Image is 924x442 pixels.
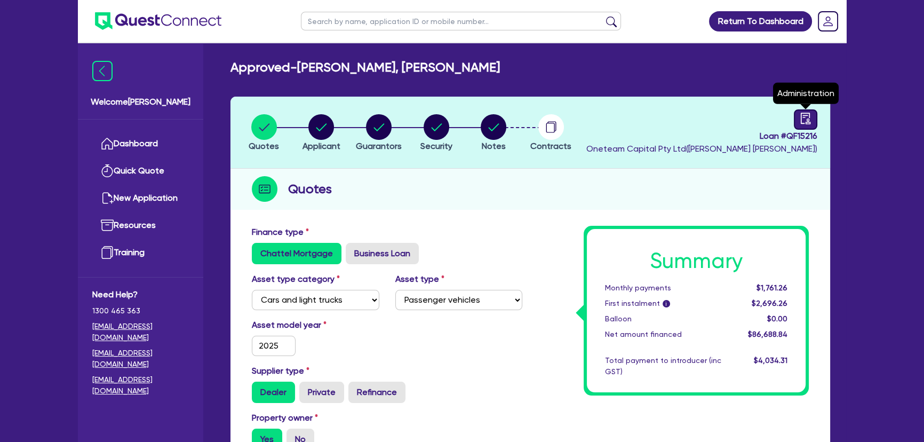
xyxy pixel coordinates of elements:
[530,141,571,151] span: Contracts
[605,248,787,274] h1: Summary
[92,374,189,397] a: [EMAIL_ADDRESS][DOMAIN_NAME]
[101,164,114,177] img: quick-quote
[752,299,787,307] span: $2,696.26
[91,96,190,108] span: Welcome [PERSON_NAME]
[756,283,787,292] span: $1,761.26
[346,243,419,264] label: Business Loan
[252,176,277,202] img: step-icon
[356,141,402,151] span: Guarantors
[252,226,309,239] label: Finance type
[586,144,817,154] span: Oneteam Capital Pty Ltd ( [PERSON_NAME] [PERSON_NAME] )
[597,282,729,294] div: Monthly payments
[709,11,812,31] a: Return To Dashboard
[92,130,189,157] a: Dashboard
[92,305,189,317] span: 1300 465 363
[299,382,344,403] label: Private
[92,239,189,266] a: Training
[480,114,507,153] button: Notes
[597,355,729,377] div: Total payment to introducer (inc GST)
[767,314,787,323] span: $0.00
[814,7,842,35] a: Dropdown toggle
[92,185,189,212] a: New Application
[597,329,729,340] div: Net amount financed
[92,321,189,343] a: [EMAIL_ADDRESS][DOMAIN_NAME]
[420,141,452,151] span: Security
[302,141,340,151] span: Applicant
[101,192,114,204] img: new-application
[597,298,729,309] div: First instalment
[95,12,221,30] img: quest-connect-logo-blue
[101,246,114,259] img: training
[800,113,811,124] span: audit
[252,273,340,286] label: Asset type category
[773,83,839,104] div: Administration
[230,60,500,75] h2: Approved - [PERSON_NAME], [PERSON_NAME]
[420,114,453,153] button: Security
[252,412,318,424] label: Property owner
[530,114,572,153] button: Contracts
[597,313,729,325] div: Balloon
[794,109,817,130] a: audit
[355,114,402,153] button: Guarantors
[252,365,309,377] label: Supplier type
[663,300,670,307] span: i
[395,273,444,286] label: Asset type
[586,130,817,143] span: Loan # QF15216
[92,348,189,370] a: [EMAIL_ADDRESS][DOMAIN_NAME]
[92,157,189,185] a: Quick Quote
[92,61,113,81] img: icon-menu-close
[252,243,341,264] label: Chattel Mortgage
[748,330,787,338] span: $86,688.84
[249,141,279,151] span: Quotes
[101,219,114,232] img: resources
[248,114,280,153] button: Quotes
[754,356,787,365] span: $4,034.31
[92,212,189,239] a: Resources
[92,288,189,301] span: Need Help?
[288,179,332,199] h2: Quotes
[244,319,387,331] label: Asset model year
[301,12,621,30] input: Search by name, application ID or mobile number...
[348,382,405,403] label: Refinance
[302,114,341,153] button: Applicant
[482,141,506,151] span: Notes
[252,382,295,403] label: Dealer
